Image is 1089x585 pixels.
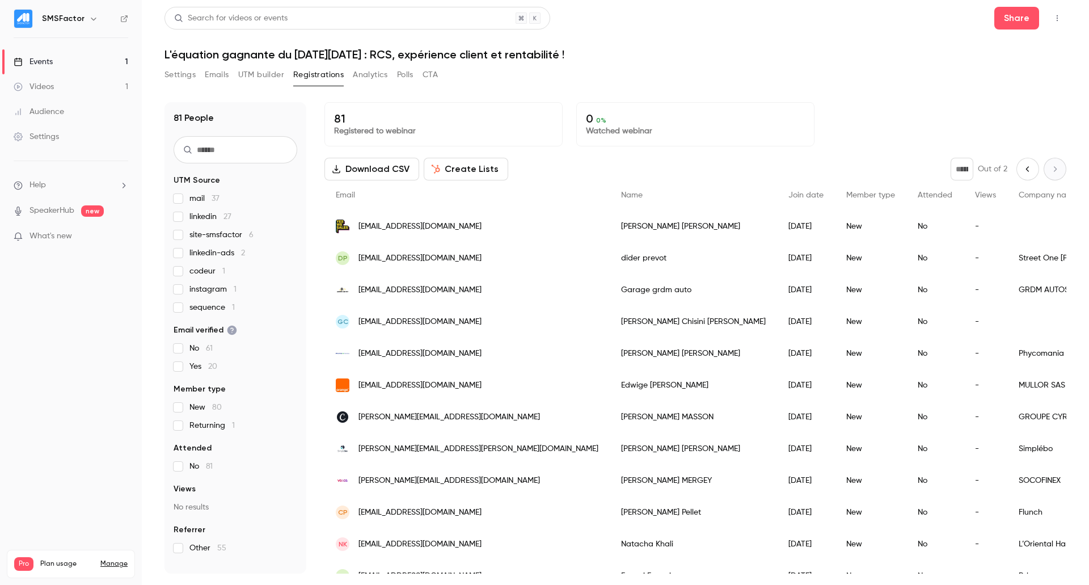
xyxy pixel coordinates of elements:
[586,125,805,137] p: Watched webinar
[918,191,952,199] span: Attended
[777,306,835,338] div: [DATE]
[358,380,482,392] span: [EMAIL_ADDRESS][DOMAIN_NAME]
[189,461,213,472] span: No
[964,242,1007,274] div: -
[424,158,508,180] button: Create Lists
[835,242,906,274] div: New
[336,283,349,297] img: grdmauto.fr
[777,211,835,242] div: [DATE]
[586,112,805,125] p: 0
[164,66,196,84] button: Settings
[788,191,824,199] span: Join date
[14,10,32,28] img: SMSFactor
[174,175,220,186] span: UTM Source
[964,465,1007,496] div: -
[336,378,349,392] img: orange.fr
[293,66,344,84] button: Registrations
[189,420,235,431] span: Returning
[189,302,235,313] span: sequence
[621,191,643,199] span: Name
[610,433,777,465] div: [PERSON_NAME] [PERSON_NAME]
[1016,158,1039,180] button: Previous page
[249,231,254,239] span: 6
[174,502,297,513] p: No results
[777,369,835,401] div: [DATE]
[232,304,235,312] span: 1
[835,338,906,369] div: New
[777,338,835,369] div: [DATE]
[906,528,964,560] div: No
[29,205,74,217] a: SpeakerHub
[174,111,214,125] h1: 81 People
[222,267,225,275] span: 1
[100,559,128,569] a: Manage
[964,401,1007,433] div: -
[906,465,964,496] div: No
[610,369,777,401] div: Edwige [PERSON_NAME]
[846,191,895,199] span: Member type
[14,179,128,191] li: help-dropdown-opener
[777,433,835,465] div: [DATE]
[906,401,964,433] div: No
[189,229,254,241] span: site-smsfactor
[964,274,1007,306] div: -
[189,402,222,413] span: New
[336,442,349,456] img: simplebo.fr
[174,175,297,554] section: facet-groups
[14,56,53,68] div: Events
[334,125,553,137] p: Registered to webinar
[906,242,964,274] div: No
[81,205,104,217] span: new
[610,211,777,242] div: [PERSON_NAME] [PERSON_NAME]
[358,475,540,487] span: [PERSON_NAME][EMAIL_ADDRESS][DOMAIN_NAME]
[358,507,482,519] span: [EMAIL_ADDRESS][DOMAIN_NAME]
[610,528,777,560] div: Natacha Khali
[338,253,348,263] span: dp
[994,7,1039,30] button: Share
[338,507,348,517] span: CP
[906,496,964,528] div: No
[324,158,419,180] button: Download CSV
[336,478,349,483] img: va-co.fr
[353,66,388,84] button: Analytics
[189,247,245,259] span: linkedin-ads
[189,284,237,295] span: instagram
[14,81,54,92] div: Videos
[206,462,213,470] span: 81
[217,544,226,552] span: 55
[339,571,346,581] span: FF
[14,131,59,142] div: Settings
[189,266,225,277] span: codeur
[906,211,964,242] div: No
[964,528,1007,560] div: -
[174,483,196,495] span: Views
[964,338,1007,369] div: -
[964,433,1007,465] div: -
[777,465,835,496] div: [DATE]
[40,559,94,569] span: Plan usage
[337,317,348,327] span: GC
[964,211,1007,242] div: -
[777,528,835,560] div: [DATE]
[174,12,288,24] div: Search for videos or events
[174,524,205,536] span: Referrer
[610,242,777,274] div: dider prevot
[610,306,777,338] div: [PERSON_NAME] Chisini [PERSON_NAME]
[189,361,217,372] span: Yes
[358,221,482,233] span: [EMAIL_ADDRESS][DOMAIN_NAME]
[835,528,906,560] div: New
[115,232,128,242] iframe: Noticeable Trigger
[777,242,835,274] div: [DATE]
[189,193,220,204] span: mail
[358,570,482,582] span: [EMAIL_ADDRESS][DOMAIN_NAME]
[174,443,212,454] span: Attended
[835,274,906,306] div: New
[174,384,226,395] span: Member type
[336,410,349,424] img: cyrnea.com
[206,344,213,352] span: 61
[14,106,64,117] div: Audience
[174,325,237,336] span: Email verified
[835,433,906,465] div: New
[336,353,349,354] img: phycomania.com
[358,316,482,328] span: [EMAIL_ADDRESS][DOMAIN_NAME]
